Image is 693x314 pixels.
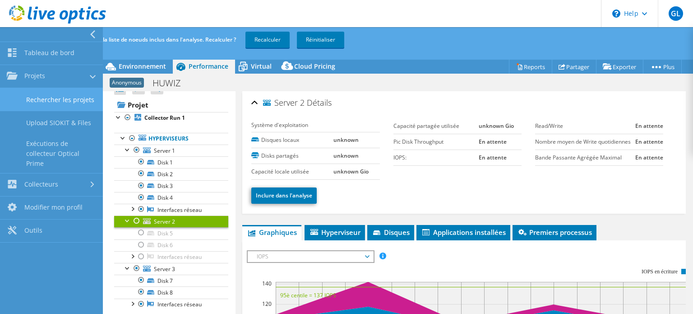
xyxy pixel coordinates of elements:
span: Anonymous [110,78,144,88]
a: Reports [509,60,552,74]
label: IOPS: [393,153,479,162]
b: unknown Gio [479,122,514,130]
h1: HUWIZ [148,78,195,88]
a: Inclure dans l'analyse [251,187,317,204]
a: Partager [552,60,596,74]
span: Virtual [251,62,272,70]
text: 120 [262,300,272,308]
b: En attente [635,154,663,161]
a: Collector Run 1 [114,112,228,124]
b: En attente [635,122,663,130]
b: unknown [333,136,359,144]
label: Capacité locale utilisée [251,167,333,176]
a: Plus [643,60,682,74]
span: Performance [189,62,228,70]
span: GL [669,6,683,21]
b: unknown Gio [333,168,369,175]
a: Recalculer [245,32,290,48]
a: Disk 7 [114,275,228,286]
a: Disk 6 [114,239,228,251]
a: Disk 1 [114,156,228,168]
label: Read/Write [535,122,635,131]
a: Exporter [596,60,643,74]
span: Environnement [119,62,166,70]
a: Disk 4 [114,192,228,204]
label: Pic Disk Throughput [393,137,479,146]
span: Hyperviseur [309,228,360,237]
a: Disk 8 [114,286,228,298]
span: Vous avez modifié la liste de noeuds inclus dans l'analyse. Recalculer ? [55,36,236,43]
label: Disks partagés [251,151,333,160]
label: Disques locaux [251,136,333,145]
text: 140 [262,280,272,287]
label: Nombre moyen de Write quotidiennes [535,137,635,146]
a: Réinitialiser [297,32,344,48]
a: Server 1 [114,145,228,156]
label: Capacité partagée utilisée [393,122,479,131]
label: Bande Passante Agrégée Maximal [535,153,635,162]
a: Server 3 [114,263,228,275]
b: En attente [479,138,507,145]
span: Server 3 [154,265,175,273]
a: Hyperviseurs [114,133,228,145]
a: Interfaces réseau [114,251,228,263]
span: IOPS [252,251,368,262]
a: Projet [114,98,228,112]
text: IOPS en écriture [642,268,678,275]
b: Collector Run 1 [144,114,185,122]
svg: \n [612,9,620,18]
a: Interfaces réseau [114,204,228,216]
a: Server 2 [114,216,228,227]
span: Disques [372,228,410,237]
b: En attente [479,154,507,161]
a: Disk 5 [114,227,228,239]
a: Disk 2 [114,168,228,180]
span: Server 2 [154,218,175,225]
span: Détails [307,97,332,108]
text: 95è centile = 137 IOPS [280,291,336,299]
span: Server 1 [154,147,175,155]
span: Graphiques [247,228,297,237]
a: Interfaces réseau [114,299,228,310]
span: Cloud Pricing [294,62,335,70]
label: Système d'exploitation [251,121,333,130]
span: Server 2 [263,98,305,108]
span: Premiers processus [517,228,592,237]
b: unknown [333,152,359,159]
a: Disk 3 [114,180,228,192]
b: En attente [635,138,663,145]
span: Applications installées [421,228,506,237]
